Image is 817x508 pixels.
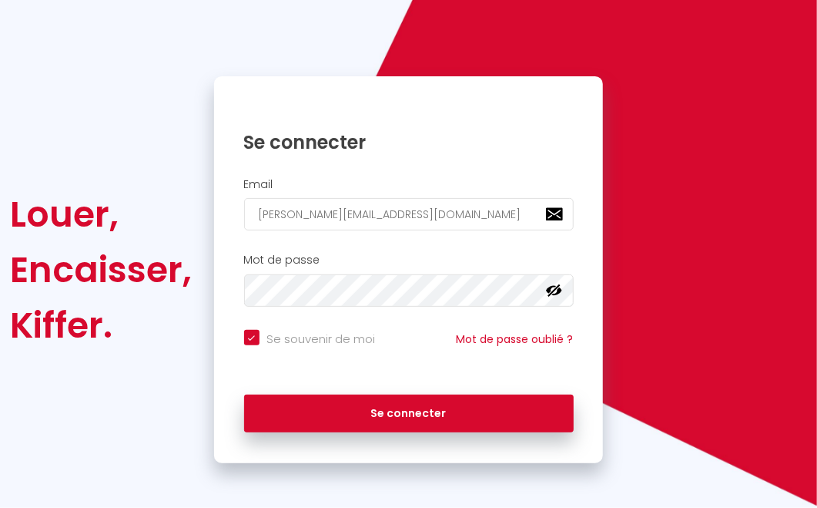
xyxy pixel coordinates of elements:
button: Se connecter [244,395,574,433]
h2: Mot de passe [244,254,574,267]
div: Encaisser, [10,242,192,298]
div: Kiffer. [10,298,192,353]
input: Ton Email [244,198,574,230]
a: Mot de passe oublié ? [457,331,574,347]
h1: Se connecter [244,130,574,154]
h2: Email [244,178,574,191]
div: Louer, [10,187,192,242]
